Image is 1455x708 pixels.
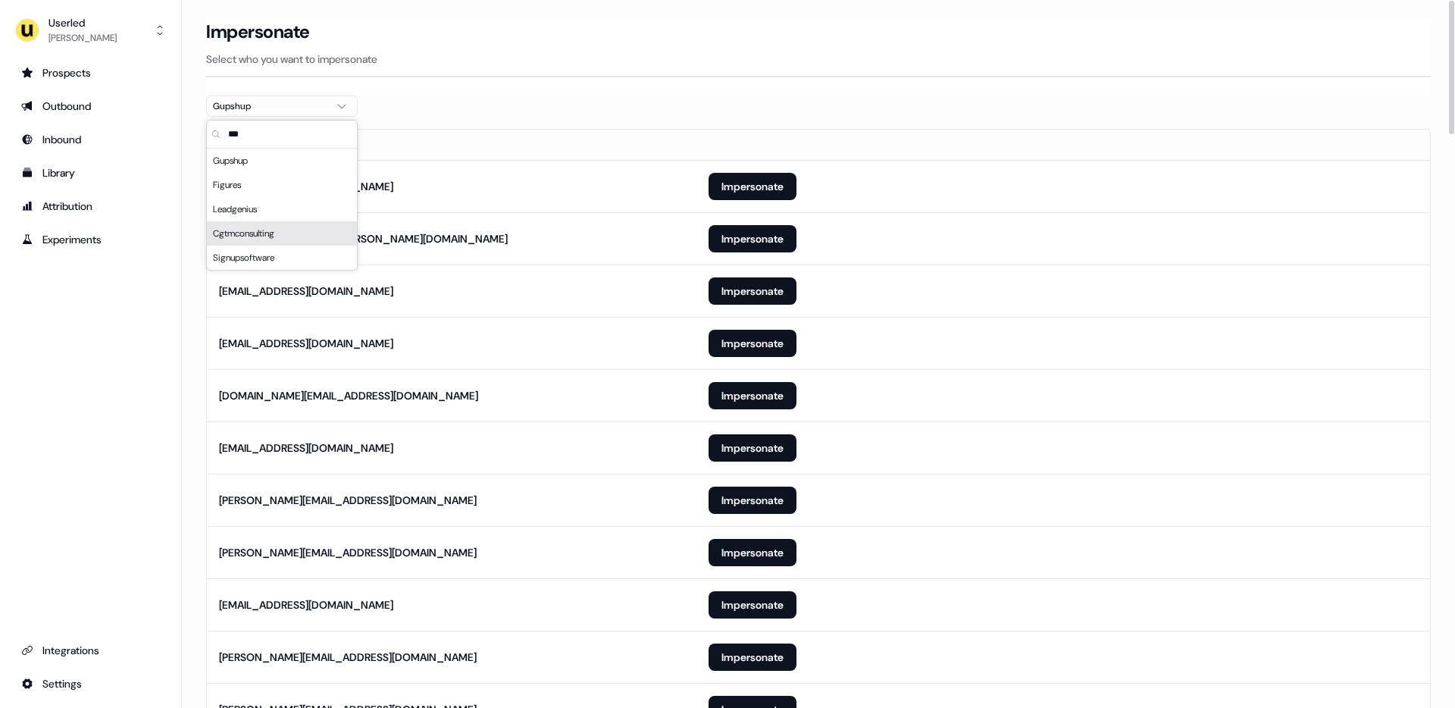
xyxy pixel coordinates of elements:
div: Inbound [21,132,160,147]
div: [PERSON_NAME][EMAIL_ADDRESS][DOMAIN_NAME] [219,493,477,508]
button: Impersonate [709,434,796,462]
div: [PERSON_NAME][EMAIL_ADDRESS][DOMAIN_NAME] [219,650,477,665]
h3: Impersonate [206,20,310,43]
div: [EMAIL_ADDRESS][DOMAIN_NAME] [219,440,393,456]
th: Email [207,130,696,160]
div: Integrations [21,643,160,658]
p: Select who you want to impersonate [206,52,1431,67]
div: Outbound [21,99,160,114]
button: Impersonate [709,644,796,671]
div: Prospects [21,65,160,80]
div: [PERSON_NAME][EMAIL_ADDRESS][DOMAIN_NAME] [219,545,477,560]
div: Signupsoftware [207,246,357,270]
div: [EMAIL_ADDRESS][DOMAIN_NAME] [219,284,393,299]
button: Impersonate [709,277,796,305]
button: Impersonate [709,591,796,619]
div: Attribution [21,199,160,214]
div: Leadgenius [207,197,357,221]
div: Figures [207,173,357,197]
a: Go to integrations [12,638,169,663]
a: Go to prospects [12,61,169,85]
button: Impersonate [709,330,796,357]
div: [PERSON_NAME] [48,30,117,45]
a: Go to integrations [12,672,169,696]
div: Cgtmconsulting [207,221,357,246]
a: Go to Inbound [12,127,169,152]
div: Userled [48,15,117,30]
a: Go to templates [12,161,169,185]
button: Userled[PERSON_NAME] [12,12,169,49]
div: Gupshup [207,149,357,173]
div: Library [21,165,160,180]
a: Go to experiments [12,227,169,252]
div: [EMAIL_ADDRESS][DOMAIN_NAME] [219,336,393,351]
button: Impersonate [709,173,796,200]
button: Impersonate [709,382,796,409]
div: Settings [21,676,160,691]
button: Impersonate [709,539,796,566]
a: Go to outbound experience [12,94,169,118]
div: Gupshup [213,99,327,114]
button: Impersonate [709,225,796,252]
button: Impersonate [709,487,796,514]
div: [DATE][EMAIL_ADDRESS][PERSON_NAME][DOMAIN_NAME] [219,231,508,246]
div: Experiments [21,232,160,247]
div: Suggestions [207,149,357,270]
a: Go to attribution [12,194,169,218]
div: [DOMAIN_NAME][EMAIL_ADDRESS][DOMAIN_NAME] [219,388,478,403]
div: [EMAIL_ADDRESS][DOMAIN_NAME] [219,597,393,612]
button: Gupshup [206,96,358,117]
